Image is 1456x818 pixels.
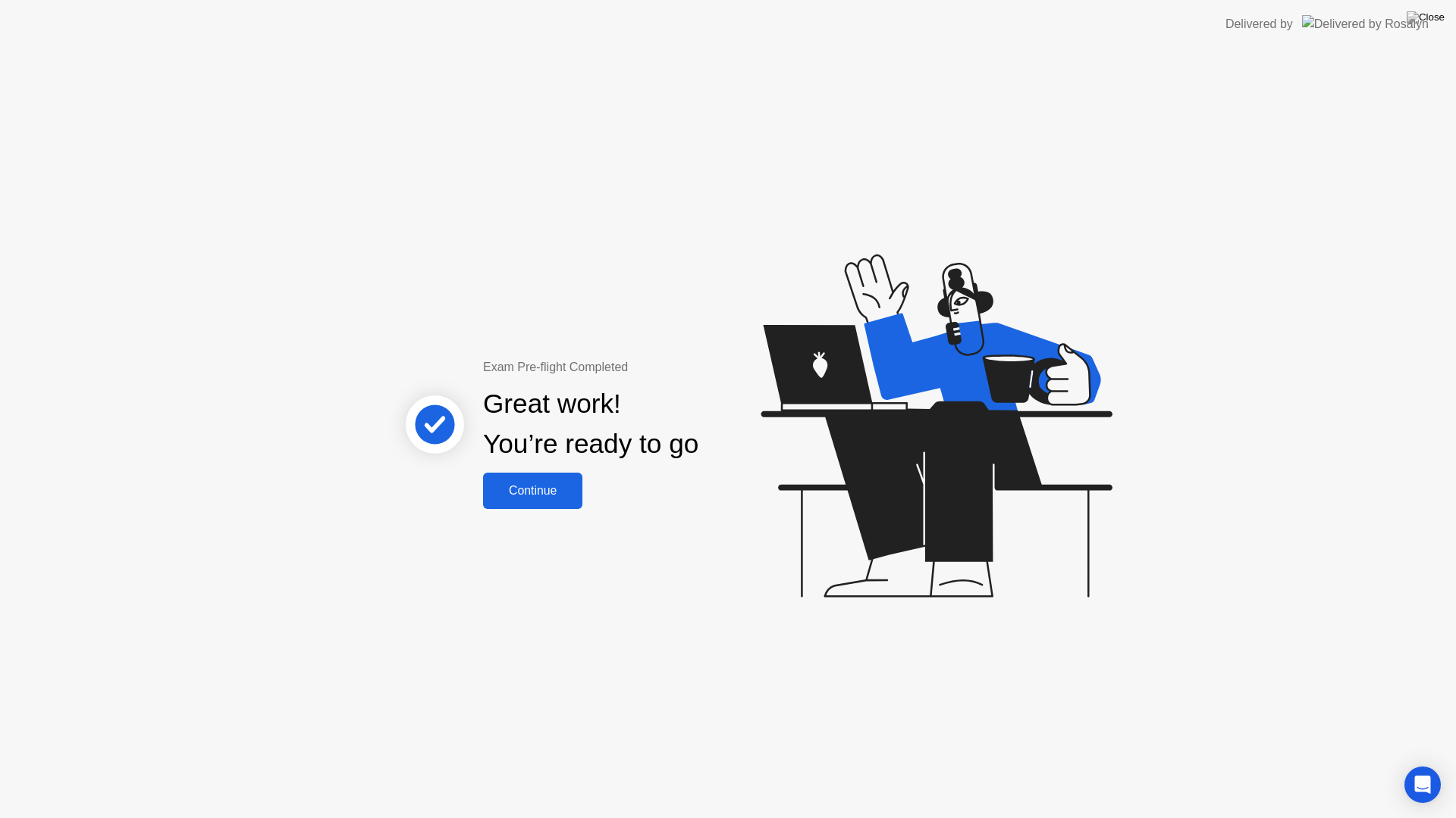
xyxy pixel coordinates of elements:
div: Great work! You’re ready to go [483,384,698,464]
div: Continue [488,484,578,498]
div: Open Intercom Messenger [1404,766,1441,803]
div: Delivered by [1225,15,1293,33]
img: Close [1407,11,1445,23]
div: Exam Pre-flight Completed [483,358,796,376]
img: Delivered by Rosalyn [1302,15,1429,33]
button: Continue [483,473,582,509]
